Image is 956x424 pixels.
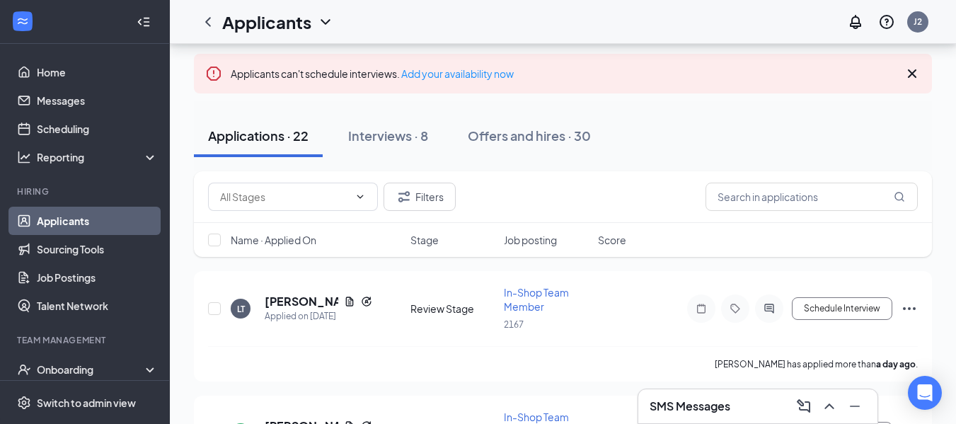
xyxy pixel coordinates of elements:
a: Sourcing Tools [37,235,158,263]
svg: Notifications [847,13,864,30]
button: Filter Filters [384,183,456,211]
a: Messages [37,86,158,115]
div: Reporting [37,150,159,164]
span: Stage [410,233,439,247]
svg: Filter [396,188,413,205]
div: Offers and hires · 30 [468,127,591,144]
svg: ComposeMessage [795,398,812,415]
div: Team Management [17,334,155,346]
b: a day ago [876,359,916,369]
span: Job posting [504,233,557,247]
svg: Cross [904,65,921,82]
a: Applicants [37,207,158,235]
span: In-Shop Team Member [504,286,569,313]
button: Minimize [843,395,866,418]
a: Job Postings [37,263,158,292]
svg: Tag [727,303,744,314]
button: ComposeMessage [793,395,815,418]
h3: SMS Messages [650,399,730,414]
h1: Applicants [222,10,311,34]
svg: Collapse [137,15,151,29]
svg: QuestionInfo [878,13,895,30]
span: Score [598,233,626,247]
svg: Note [693,303,710,314]
a: Talent Network [37,292,158,320]
div: Review Stage [410,302,496,316]
svg: Reapply [361,296,372,307]
svg: Minimize [846,398,863,415]
svg: ActiveChat [761,303,778,314]
svg: MagnifyingGlass [894,191,905,202]
div: Interviews · 8 [348,127,428,144]
svg: UserCheck [17,362,31,377]
svg: ChevronUp [821,398,838,415]
div: Onboarding [37,362,146,377]
span: 2167 [504,319,524,330]
svg: WorkstreamLogo [16,14,30,28]
p: [PERSON_NAME] has applied more than . [715,358,918,370]
div: LT [237,303,245,315]
svg: Error [205,65,222,82]
div: Open Intercom Messenger [908,376,942,410]
a: Home [37,58,158,86]
a: Scheduling [37,115,158,143]
span: Name · Applied On [231,233,316,247]
svg: ChevronDown [317,13,334,30]
svg: Settings [17,396,31,410]
a: Add your availability now [401,67,514,80]
svg: Ellipses [901,300,918,317]
svg: Document [344,296,355,307]
button: ChevronUp [818,395,841,418]
input: All Stages [220,189,349,205]
h5: [PERSON_NAME] [265,294,338,309]
span: Applicants can't schedule interviews. [231,67,514,80]
input: Search in applications [706,183,918,211]
div: J2 [914,16,922,28]
svg: Analysis [17,150,31,164]
div: Switch to admin view [37,396,136,410]
button: Schedule Interview [792,297,892,320]
svg: ChevronDown [355,191,366,202]
div: Applications · 22 [208,127,309,144]
svg: ChevronLeft [200,13,217,30]
div: Hiring [17,185,155,197]
div: Applied on [DATE] [265,309,372,323]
